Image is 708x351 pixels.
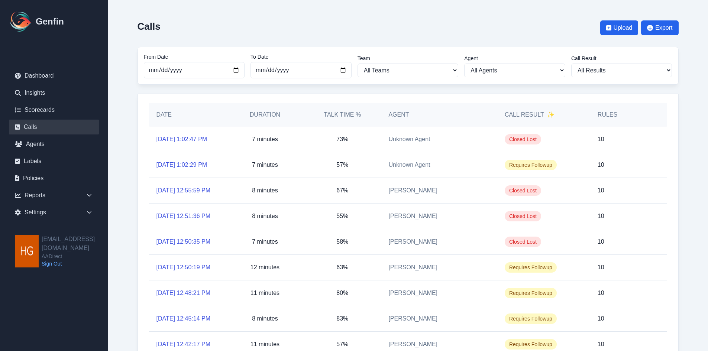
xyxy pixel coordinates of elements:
label: From Date [144,53,245,61]
p: 10 [598,289,604,298]
p: 80% [336,289,348,298]
label: Team [358,55,459,62]
button: Export [641,20,678,35]
span: Requires Followup [505,313,557,324]
a: [PERSON_NAME] [388,212,437,221]
p: 10 [598,263,604,272]
h5: Date [156,110,219,119]
p: 8 minutes [252,212,278,221]
p: 57% [336,340,348,349]
h5: Call Result [505,110,555,119]
span: Requires Followup [505,262,557,273]
p: 10 [598,237,604,246]
span: Unknown Agent [388,160,430,169]
p: 10 [598,340,604,349]
span: Closed Lost [505,211,541,221]
p: 10 [598,186,604,195]
a: [DATE] 1:02:47 PM [156,135,207,144]
span: Requires Followup [505,160,557,170]
span: Closed Lost [505,134,541,144]
a: Dashboard [9,68,99,83]
span: Upload [614,23,633,32]
h2: [EMAIL_ADDRESS][DOMAIN_NAME] [42,235,108,253]
div: Settings [9,205,99,220]
p: 7 minutes [252,160,278,169]
p: 10 [598,212,604,221]
a: Scorecards [9,103,99,117]
p: 7 minutes [252,135,278,144]
a: [DATE] 12:50:35 PM [156,237,211,246]
span: Closed Lost [505,237,541,247]
img: Logo [9,10,33,33]
a: [DATE] 12:50:19 PM [156,263,211,272]
p: 10 [598,314,604,323]
label: Call Result [571,55,672,62]
p: 63% [336,263,348,272]
img: hgarza@aadirect.com [15,235,39,267]
label: To Date [250,53,352,61]
a: [PERSON_NAME] [388,289,437,298]
label: Agent [464,55,565,62]
h5: Agent [388,110,409,119]
p: 8 minutes [252,186,278,195]
h1: Genfin [36,16,64,27]
div: Reports [9,188,99,203]
a: [PERSON_NAME] [388,314,437,323]
span: Requires Followup [505,339,557,350]
a: [DATE] 12:51:36 PM [156,212,211,221]
p: 10 [598,135,604,144]
p: 67% [336,186,348,195]
p: 55% [336,212,348,221]
p: 12 minutes [250,263,279,272]
a: Calls [9,120,99,134]
a: [DATE] 12:48:21 PM [156,289,211,298]
a: Labels [9,154,99,169]
h5: Talk Time % [311,110,374,119]
a: [DATE] 12:55:59 PM [156,186,211,195]
a: [PERSON_NAME] [388,340,437,349]
a: Insights [9,85,99,100]
a: [DATE] 1:02:29 PM [156,160,207,169]
h2: Calls [138,21,161,32]
a: [PERSON_NAME] [388,186,437,195]
h5: Rules [598,110,617,119]
p: 8 minutes [252,314,278,323]
span: Closed Lost [505,185,541,196]
span: Requires Followup [505,288,557,298]
a: [PERSON_NAME] [388,237,437,246]
p: 10 [598,160,604,169]
p: 83% [336,314,348,323]
p: 11 minutes [250,289,279,298]
a: Sign Out [42,260,108,267]
a: [DATE] 12:45:14 PM [156,314,211,323]
a: Policies [9,171,99,186]
p: 11 minutes [250,340,279,349]
span: Unknown Agent [388,135,430,144]
h5: Duration [234,110,296,119]
p: 7 minutes [252,237,278,246]
span: ✨ [547,110,555,119]
a: [DATE] 12:42:17 PM [156,340,211,349]
span: AADirect [42,253,108,260]
p: 58% [336,237,348,246]
a: Agents [9,137,99,152]
p: 57% [336,160,348,169]
a: [PERSON_NAME] [388,263,437,272]
button: Upload [600,20,639,35]
span: Export [655,23,672,32]
p: 73% [336,135,348,144]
